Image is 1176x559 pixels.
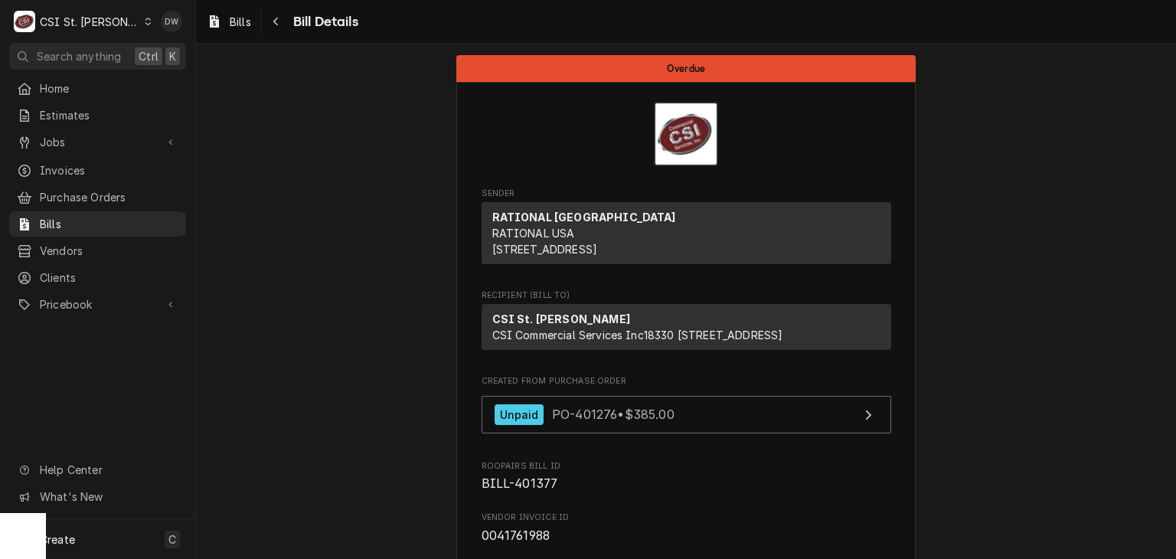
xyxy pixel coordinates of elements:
a: Vendors [9,238,186,263]
span: Recipient (Bill To) [482,289,891,302]
a: Go to Help Center [9,457,186,482]
div: Vendor Invoice ID [482,512,891,544]
span: Vendor Invoice ID [482,512,891,524]
div: Received (Bill From) [482,304,891,350]
span: Roopairs Bill ID [482,460,891,472]
span: Purchase Orders [40,189,178,205]
span: Jobs [40,134,155,150]
a: Purchase Orders [9,185,186,210]
a: Bills [9,211,186,237]
span: What's New [40,489,177,505]
span: RATIONAL USA [STREET_ADDRESS] [492,227,598,256]
a: Go to Jobs [9,129,186,155]
strong: RATIONAL [GEOGRAPHIC_DATA] [492,211,676,224]
div: Roopairs Bill ID [482,460,891,493]
span: PO-401276 • $385.00 [552,407,675,422]
div: Bill Recipient [482,289,891,357]
span: BILL-401377 [482,476,558,491]
div: Recipient (Ship To) [482,304,891,356]
span: Bills [40,216,178,232]
span: Invoices [40,162,178,178]
span: Bill Details [289,11,358,32]
span: Vendors [40,243,178,259]
div: C [14,11,35,32]
span: 0041761988 [482,528,550,543]
span: CSI Commercial Services Inc18330 [STREET_ADDRESS] [492,329,783,342]
span: Roopairs Bill ID [482,475,891,493]
span: Home [40,80,178,96]
div: Created From Purchase Order [482,375,891,441]
span: Estimates [40,107,178,123]
div: Dyane Weber's Avatar [161,11,182,32]
a: Home [9,76,186,101]
span: Bills [230,14,251,30]
div: Bill Sender [482,188,891,271]
span: K [169,48,176,64]
span: Created From Purchase Order [482,375,891,387]
img: Logo [654,102,718,166]
div: Sender [482,202,891,264]
a: Bills [201,9,257,34]
button: Navigate back [264,9,289,34]
div: CSI St. [PERSON_NAME] [40,14,139,30]
a: Clients [9,265,186,290]
span: Ctrl [139,48,158,64]
span: Overdue [667,64,705,74]
button: Search anythingCtrlK [9,43,186,70]
div: DW [161,11,182,32]
span: Clients [40,270,178,286]
span: Search anything [37,48,121,64]
a: View Purchase Order [482,396,891,433]
strong: CSI St. [PERSON_NAME] [492,312,630,325]
div: CSI St. Louis's Avatar [14,11,35,32]
span: Pricebook [40,296,155,312]
span: Create [40,533,75,546]
div: Sender [482,202,891,270]
a: Invoices [9,158,186,183]
span: Sender [482,188,891,200]
div: Status [456,55,916,82]
span: Help Center [40,462,177,478]
a: Estimates [9,103,186,128]
a: Go to What's New [9,484,186,509]
div: Unpaid [495,404,544,425]
a: Go to Pricebook [9,292,186,317]
span: C [168,531,176,548]
span: Vendor Invoice ID [482,527,891,545]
